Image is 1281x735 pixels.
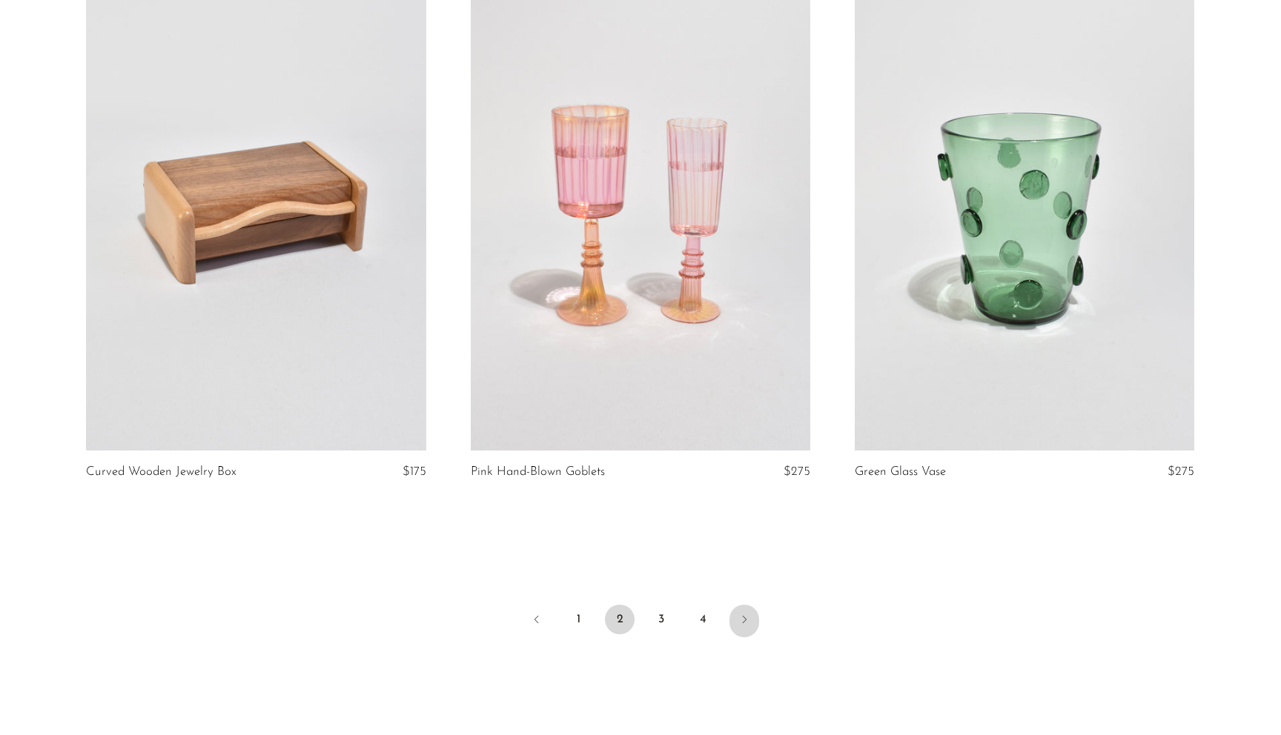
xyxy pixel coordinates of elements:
[522,605,552,637] a: Previous
[688,605,718,634] a: 4
[605,605,635,634] span: 2
[784,465,810,478] span: $275
[1168,465,1194,478] span: $275
[471,465,605,479] a: Pink Hand-Blown Goblets
[86,465,236,479] a: Curved Wooden Jewelry Box
[646,605,676,634] a: 3
[403,465,426,478] span: $175
[563,605,593,634] a: 1
[729,605,759,637] a: Next
[855,465,946,479] a: Green Glass Vase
